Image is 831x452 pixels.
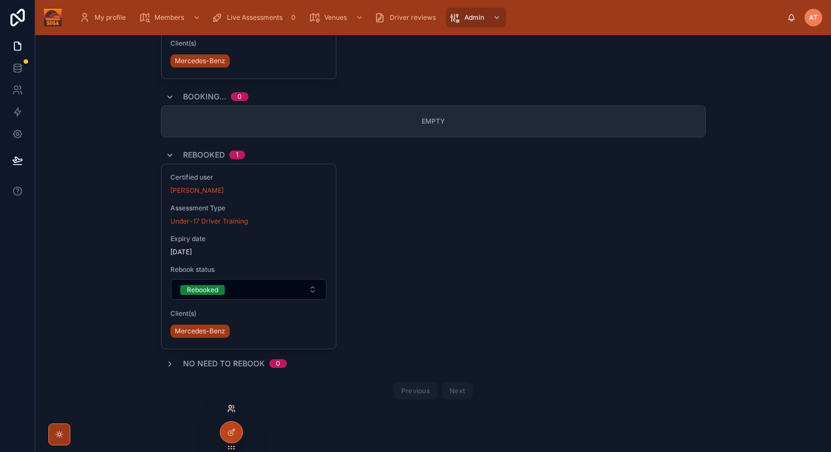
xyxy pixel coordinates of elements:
span: Mercedes-Benz [175,57,225,65]
span: Admin [464,13,484,22]
span: Assessment Type [170,204,328,213]
span: No need to rebook [183,358,265,369]
a: My profile [76,8,134,27]
img: App logo [44,9,62,26]
span: Members [154,13,184,22]
span: Expiry date [170,235,328,243]
div: 0 [237,92,242,101]
a: Driver reviews [371,8,444,27]
a: Mercedes-Benz [170,54,230,68]
div: 0 [276,359,280,368]
span: Rebooked [183,149,225,160]
div: 0 [287,11,300,24]
a: Live Assessments0 [208,8,303,27]
a: Venues [306,8,369,27]
span: Venues [324,13,347,22]
span: Client(s) [170,309,328,318]
a: Under-17 Driver Training [170,217,248,226]
button: Select Button [171,279,327,300]
div: 1 [236,150,239,159]
a: [PERSON_NAME] [170,186,224,195]
div: scrollable content [70,5,787,30]
span: My profile [95,13,126,22]
div: Rebooked [187,285,218,295]
a: Admin [446,8,506,27]
span: Mercedes-Benz [175,327,225,336]
span: Client(s) [170,39,328,48]
a: Members [136,8,206,27]
p: [DATE] [170,248,192,256]
span: Driver reviews [390,13,436,22]
span: AT [809,13,818,22]
span: Empty [422,117,445,125]
a: Mercedes-Benz [170,325,230,338]
span: Booking… [183,91,226,102]
span: Rebook status [170,265,328,274]
span: Certified user [170,173,328,182]
span: Live Assessments [227,13,282,22]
